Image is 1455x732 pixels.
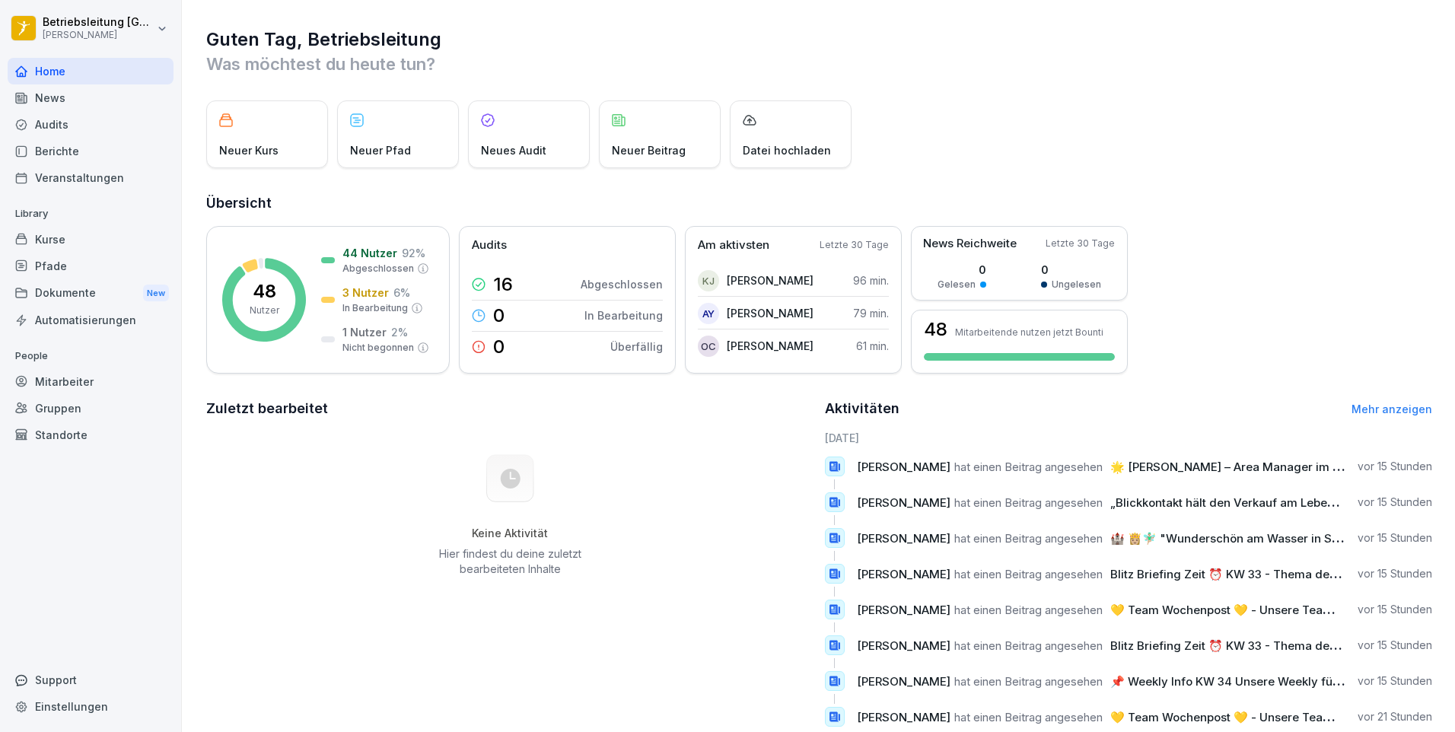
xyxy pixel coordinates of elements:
[342,285,389,301] p: 3 Nutzer
[698,270,719,291] div: KJ
[954,531,1103,546] span: hat einen Beitrag angesehen
[853,272,889,288] p: 96 min.
[1358,709,1432,724] p: vor 21 Stunden
[342,301,408,315] p: In Bearbeitung
[698,336,719,357] div: OC
[8,279,174,307] div: Dokumente
[342,324,387,340] p: 1 Nutzer
[1358,530,1432,546] p: vor 15 Stunden
[857,567,950,581] span: [PERSON_NAME]
[1352,403,1432,415] a: Mehr anzeigen
[743,142,831,158] p: Datei hochladen
[206,398,814,419] h2: Zuletzt bearbeitet
[433,546,587,577] p: Hier findest du deine zuletzt bearbeiteten Inhalte
[857,603,950,617] span: [PERSON_NAME]
[493,338,505,356] p: 0
[253,282,276,301] p: 48
[8,279,174,307] a: DokumenteNew
[857,460,950,474] span: [PERSON_NAME]
[342,262,414,275] p: Abgeschlossen
[402,245,425,261] p: 92 %
[857,495,950,510] span: [PERSON_NAME]
[1358,495,1432,510] p: vor 15 Stunden
[43,30,154,40] p: [PERSON_NAME]
[727,305,813,321] p: [PERSON_NAME]
[955,326,1103,338] p: Mitarbeitende nutzen jetzt Bounti
[8,253,174,279] a: Pfade
[1358,602,1432,617] p: vor 15 Stunden
[1358,566,1432,581] p: vor 15 Stunden
[143,285,169,302] div: New
[923,235,1017,253] p: News Reichweite
[43,16,154,29] p: Betriebsleitung [GEOGRAPHIC_DATA]
[8,307,174,333] div: Automatisierungen
[954,567,1103,581] span: hat einen Beitrag angesehen
[433,527,587,540] h5: Keine Aktivität
[8,164,174,191] div: Veranstaltungen
[493,307,505,325] p: 0
[8,84,174,111] a: News
[954,603,1103,617] span: hat einen Beitrag angesehen
[1046,237,1115,250] p: Letzte 30 Tage
[820,238,889,252] p: Letzte 30 Tage
[856,338,889,354] p: 61 min.
[472,237,507,254] p: Audits
[954,460,1103,474] span: hat einen Beitrag angesehen
[924,320,947,339] h3: 48
[584,307,663,323] p: In Bearbeitung
[8,138,174,164] a: Berichte
[610,339,663,355] p: Überfällig
[954,710,1103,724] span: hat einen Beitrag angesehen
[581,276,663,292] p: Abgeschlossen
[206,27,1432,52] h1: Guten Tag, Betriebsleitung
[698,303,719,324] div: AY
[391,324,408,340] p: 2 %
[8,344,174,368] p: People
[250,304,279,317] p: Nutzer
[206,193,1432,214] h2: Übersicht
[698,237,769,254] p: Am aktivsten
[1358,638,1432,653] p: vor 15 Stunden
[342,245,397,261] p: 44 Nutzer
[1041,262,1101,278] p: 0
[8,422,174,448] div: Standorte
[8,667,174,693] div: Support
[857,531,950,546] span: [PERSON_NAME]
[350,142,411,158] p: Neuer Pfad
[8,368,174,395] a: Mitarbeiter
[825,398,899,419] h2: Aktivitäten
[1052,278,1101,291] p: Ungelesen
[727,272,813,288] p: [PERSON_NAME]
[8,58,174,84] a: Home
[481,142,546,158] p: Neues Audit
[727,338,813,354] p: [PERSON_NAME]
[342,341,414,355] p: Nicht begonnen
[825,430,1433,446] h6: [DATE]
[8,693,174,720] a: Einstellungen
[857,638,950,653] span: [PERSON_NAME]
[938,278,976,291] p: Gelesen
[219,142,279,158] p: Neuer Kurs
[853,305,889,321] p: 79 min.
[612,142,686,158] p: Neuer Beitrag
[938,262,986,278] p: 0
[8,226,174,253] a: Kurse
[857,674,950,689] span: [PERSON_NAME]
[393,285,410,301] p: 6 %
[857,710,950,724] span: [PERSON_NAME]
[1358,673,1432,689] p: vor 15 Stunden
[954,674,1103,689] span: hat einen Beitrag angesehen
[8,111,174,138] div: Audits
[206,52,1432,76] p: Was möchtest du heute tun?
[954,638,1103,653] span: hat einen Beitrag angesehen
[8,395,174,422] a: Gruppen
[8,202,174,226] p: Library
